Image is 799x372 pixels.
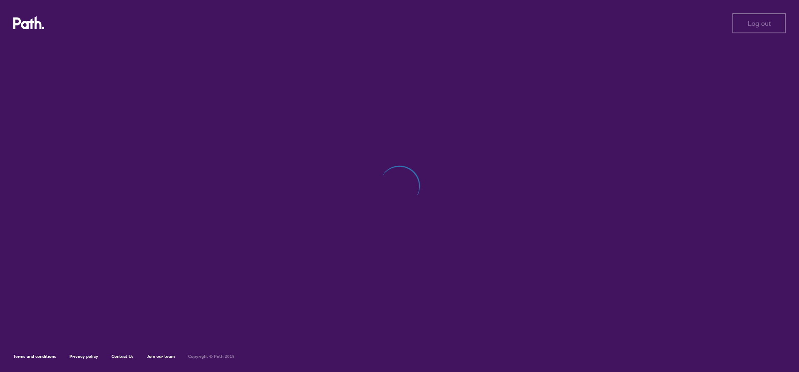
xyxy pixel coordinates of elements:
[112,354,134,359] a: Contact Us
[147,354,175,359] a: Join our team
[748,20,771,27] span: Log out
[188,354,235,359] h6: Copyright © Path 2018
[732,13,786,33] button: Log out
[13,354,56,359] a: Terms and conditions
[69,354,98,359] a: Privacy policy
